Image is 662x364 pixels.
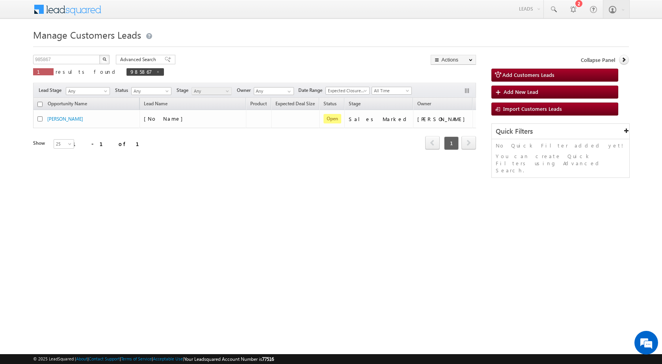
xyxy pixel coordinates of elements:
[140,99,171,110] span: Lead Name
[496,153,625,174] p: You can create Quick Filters using Advanced Search.
[492,124,629,139] div: Quick Filters
[345,99,364,110] a: Stage
[431,55,476,65] button: Actions
[33,140,47,147] div: Show
[325,87,370,95] a: Expected Closure Date
[56,68,118,75] span: results found
[44,99,91,110] a: Opportunity Name
[237,87,254,94] span: Owner
[192,88,229,95] span: Any
[66,88,107,95] span: Any
[73,139,149,148] div: 1 - 1 of 1
[496,142,625,149] p: No Quick Filter added yet!
[54,139,74,149] a: 25
[121,356,152,361] a: Terms of Service
[37,68,50,75] span: 1
[132,88,169,95] span: Any
[425,136,440,149] span: prev
[320,99,340,110] a: Status
[37,102,43,107] input: Check all records
[115,87,131,94] span: Status
[76,356,87,361] a: About
[89,356,120,361] a: Contact Support
[503,105,562,112] span: Import Customers Leads
[372,87,409,94] span: All Time
[153,356,183,361] a: Acceptable Use
[33,28,141,41] span: Manage Customers Leads
[324,114,341,123] span: Open
[461,137,476,149] a: next
[504,88,538,95] span: Add New Lead
[473,99,496,109] span: Actions
[130,68,152,75] span: 985867
[326,87,367,94] span: Expected Closure Date
[144,115,187,122] span: [No Name]
[417,116,469,123] div: [PERSON_NAME]
[444,136,459,150] span: 1
[66,87,110,95] a: Any
[581,56,615,63] span: Collapse Panel
[184,356,274,362] span: Your Leadsquared Account Number is
[177,87,192,94] span: Stage
[298,87,325,94] span: Date Range
[102,57,106,61] img: Search
[250,101,267,106] span: Product
[48,101,87,106] span: Opportunity Name
[502,71,554,78] span: Add Customers Leads
[349,101,361,106] span: Stage
[131,87,171,95] a: Any
[192,87,232,95] a: Any
[461,136,476,149] span: next
[417,101,431,106] span: Owner
[39,87,65,94] span: Lead Stage
[120,56,158,63] span: Advanced Search
[54,140,75,147] span: 25
[283,88,293,95] a: Show All Items
[254,87,294,95] input: Type to Search
[425,137,440,149] a: prev
[275,101,315,106] span: Expected Deal Size
[372,87,412,95] a: All Time
[47,116,83,122] a: [PERSON_NAME]
[262,356,274,362] span: 77516
[271,99,319,110] a: Expected Deal Size
[33,355,274,363] span: © 2025 LeadSquared | | | | |
[349,116,409,123] div: Sales Marked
